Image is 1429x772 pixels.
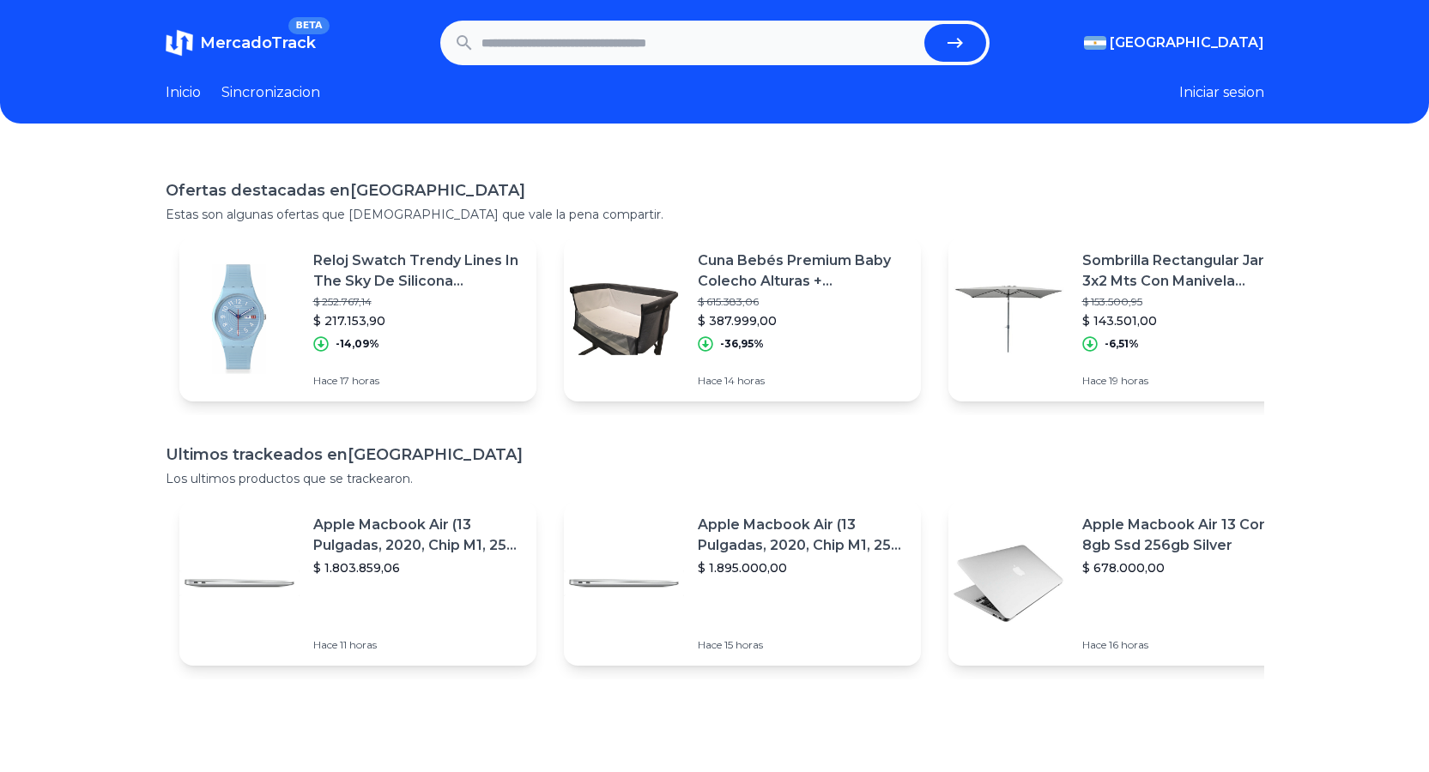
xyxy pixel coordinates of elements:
[698,374,907,388] p: Hace 14 horas
[179,523,300,643] img: Featured image
[948,501,1305,666] a: Featured imageApple Macbook Air 13 Core I5 8gb Ssd 256gb Silver$ 678.000,00Hace 16 horas
[948,237,1305,401] a: Featured imageSombrilla Rectangular Jardín 3x2 Mts Con Manivela Premium$ 153.500,95$ 143.501,00-6...
[564,523,684,643] img: Featured image
[288,17,329,34] span: BETA
[1082,559,1292,576] p: $ 678.000,00
[313,515,523,556] p: Apple Macbook Air (13 Pulgadas, 2020, Chip M1, 256 Gb De Ssd, 8 Gb De Ram) - Plata
[698,515,907,556] p: Apple Macbook Air (13 Pulgadas, 2020, Chip M1, 256 Gb De Ssd, 8 Gb De Ram) - Plata
[179,501,536,666] a: Featured imageApple Macbook Air (13 Pulgadas, 2020, Chip M1, 256 Gb De Ssd, 8 Gb De Ram) - Plata$...
[313,250,523,292] p: Reloj Swatch Trendy Lines In The Sky De Silicona So28s704
[720,337,764,351] p: -36,95%
[313,374,523,388] p: Hace 17 horas
[1084,36,1106,50] img: Argentina
[221,82,320,103] a: Sincronizacion
[1179,82,1264,103] button: Iniciar sesion
[166,470,1264,487] p: Los ultimos productos que se trackearon.
[698,638,907,652] p: Hace 15 horas
[336,337,379,351] p: -14,09%
[166,29,193,57] img: MercadoTrack
[1082,250,1292,292] p: Sombrilla Rectangular Jardín 3x2 Mts Con Manivela Premium
[1082,638,1292,652] p: Hace 16 horas
[698,559,907,576] p: $ 1.895.000,00
[698,312,907,329] p: $ 387.999,00
[313,638,523,652] p: Hace 11 horas
[179,259,300,379] img: Featured image
[1105,337,1139,351] p: -6,51%
[166,206,1264,223] p: Estas son algunas ofertas que [DEMOGRAPHIC_DATA] que vale la pena compartir.
[1082,312,1292,329] p: $ 143.501,00
[313,295,523,309] p: $ 252.767,14
[1082,515,1292,556] p: Apple Macbook Air 13 Core I5 8gb Ssd 256gb Silver
[564,501,921,666] a: Featured imageApple Macbook Air (13 Pulgadas, 2020, Chip M1, 256 Gb De Ssd, 8 Gb De Ram) - Plata$...
[1110,33,1264,53] span: [GEOGRAPHIC_DATA]
[166,29,316,57] a: MercadoTrackBETA
[948,523,1069,643] img: Featured image
[564,259,684,379] img: Featured image
[1082,295,1292,309] p: $ 153.500,95
[166,443,1264,467] h1: Ultimos trackeados en [GEOGRAPHIC_DATA]
[948,259,1069,379] img: Featured image
[166,178,1264,202] h1: Ofertas destacadas en [GEOGRAPHIC_DATA]
[1084,33,1264,53] button: [GEOGRAPHIC_DATA]
[698,250,907,292] p: Cuna Bebés Premium Baby Colecho Alturas + Mosquitero
[313,312,523,329] p: $ 217.153,90
[698,295,907,309] p: $ 615.383,06
[179,237,536,401] a: Featured imageReloj Swatch Trendy Lines In The Sky De Silicona So28s704$ 252.767,14$ 217.153,90-1...
[166,82,201,103] a: Inicio
[564,237,921,401] a: Featured imageCuna Bebés Premium Baby Colecho Alturas + Mosquitero$ 615.383,06$ 387.999,00-36,95%...
[313,559,523,576] p: $ 1.803.859,06
[1082,374,1292,388] p: Hace 19 horas
[200,33,316,52] span: MercadoTrack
